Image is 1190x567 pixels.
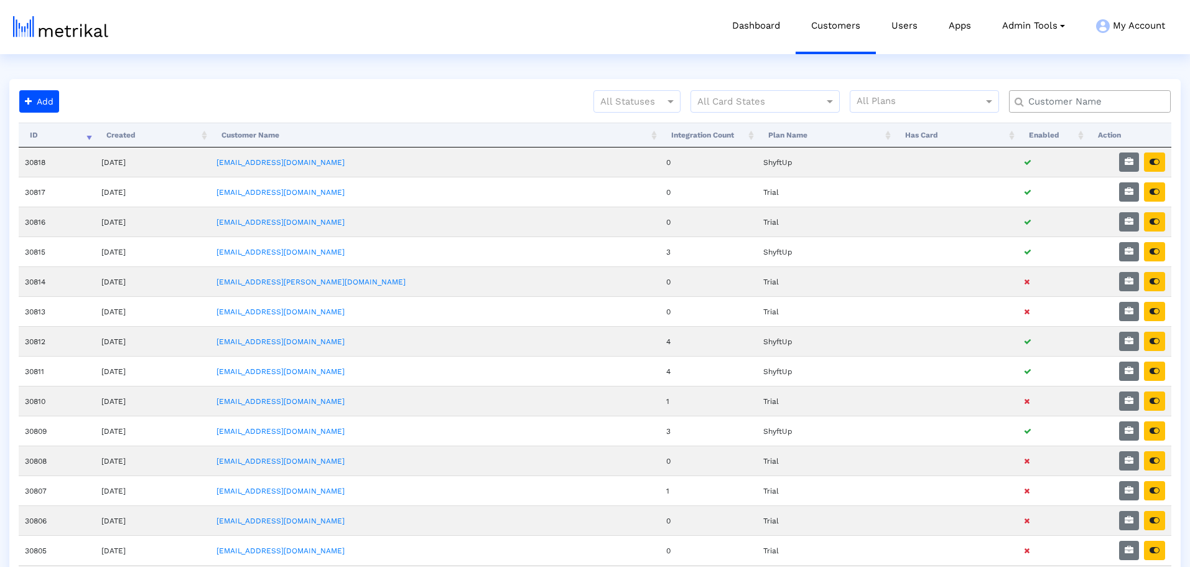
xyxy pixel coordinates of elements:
[216,158,345,167] a: [EMAIL_ADDRESS][DOMAIN_NAME]
[660,148,757,177] td: 0
[19,446,95,476] td: 30808
[660,535,757,565] td: 0
[660,356,757,386] td: 4
[19,356,95,386] td: 30811
[757,446,895,476] td: Trial
[216,188,345,197] a: [EMAIL_ADDRESS][DOMAIN_NAME]
[757,476,895,505] td: Trial
[660,326,757,356] td: 4
[216,427,345,436] a: [EMAIL_ADDRESS][DOMAIN_NAME]
[19,326,95,356] td: 30812
[95,296,210,326] td: [DATE]
[660,177,757,207] td: 0
[757,356,895,386] td: ShyftUp
[757,123,895,148] th: Plan Name: activate to sort column ascending
[19,535,95,565] td: 30805
[19,296,95,326] td: 30813
[757,386,895,416] td: Trial
[757,326,895,356] td: ShyftUp
[19,237,95,266] td: 30815
[660,386,757,416] td: 1
[19,207,95,237] td: 30816
[757,416,895,446] td: ShyftUp
[757,505,895,535] td: Trial
[216,517,345,525] a: [EMAIL_ADDRESS][DOMAIN_NAME]
[216,218,345,227] a: [EMAIL_ADDRESS][DOMAIN_NAME]
[1018,123,1087,148] th: Enabled: activate to sort column ascending
[216,367,345,376] a: [EMAIL_ADDRESS][DOMAIN_NAME]
[95,148,210,177] td: [DATE]
[857,94,985,110] input: All Plans
[210,123,660,148] th: Customer Name: activate to sort column ascending
[19,476,95,505] td: 30807
[697,94,811,110] input: All Card States
[95,416,210,446] td: [DATE]
[757,148,895,177] td: ShyftUp
[757,207,895,237] td: Trial
[95,535,210,565] td: [DATE]
[95,177,210,207] td: [DATE]
[660,476,757,505] td: 1
[95,266,210,296] td: [DATE]
[216,307,345,316] a: [EMAIL_ADDRESS][DOMAIN_NAME]
[757,296,895,326] td: Trial
[19,123,95,148] th: ID: activate to sort column ascending
[216,457,345,466] a: [EMAIL_ADDRESS][DOMAIN_NAME]
[660,237,757,266] td: 3
[19,177,95,207] td: 30817
[660,446,757,476] td: 0
[757,237,895,266] td: ShyftUp
[216,397,345,406] a: [EMAIL_ADDRESS][DOMAIN_NAME]
[1087,123,1171,148] th: Action
[95,476,210,505] td: [DATE]
[95,207,210,237] td: [DATE]
[95,356,210,386] td: [DATE]
[95,386,210,416] td: [DATE]
[19,386,95,416] td: 30810
[1020,95,1166,108] input: Customer Name
[660,505,757,535] td: 0
[13,16,108,37] img: metrical-logo-light.png
[757,266,895,296] td: Trial
[660,296,757,326] td: 0
[660,123,757,148] th: Integration Count: activate to sort column ascending
[19,416,95,446] td: 30809
[660,266,757,296] td: 0
[95,326,210,356] td: [DATE]
[95,237,210,266] td: [DATE]
[19,90,59,113] button: Add
[95,446,210,476] td: [DATE]
[19,266,95,296] td: 30814
[95,123,210,148] th: Created: activate to sort column ascending
[95,505,210,535] td: [DATE]
[216,337,345,346] a: [EMAIL_ADDRESS][DOMAIN_NAME]
[660,416,757,446] td: 3
[216,248,345,256] a: [EMAIL_ADDRESS][DOMAIN_NAME]
[216,487,345,495] a: [EMAIL_ADDRESS][DOMAIN_NAME]
[894,123,1018,148] th: Has Card: activate to sort column ascending
[19,505,95,535] td: 30806
[757,535,895,565] td: Trial
[660,207,757,237] td: 0
[757,177,895,207] td: Trial
[19,148,95,177] td: 30818
[216,278,406,286] a: [EMAIL_ADDRESS][PERSON_NAME][DOMAIN_NAME]
[1096,19,1110,33] img: my-account-menu-icon.png
[216,546,345,555] a: [EMAIL_ADDRESS][DOMAIN_NAME]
